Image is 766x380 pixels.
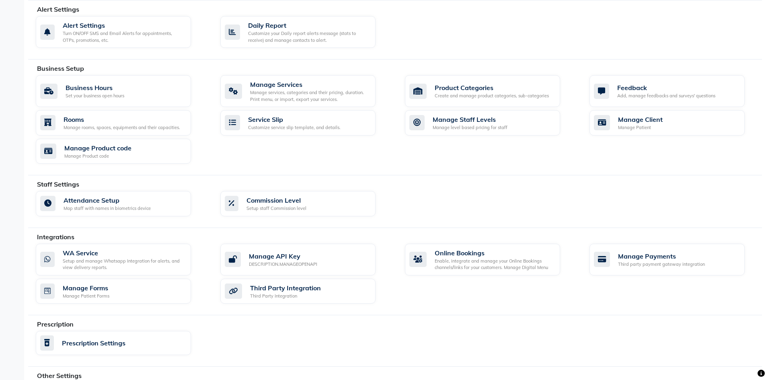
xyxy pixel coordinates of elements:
[433,124,507,131] div: Manage level based pricing for staff
[220,110,393,136] a: Service SlipCustomize service slip template, and details.
[617,92,715,99] div: Add, manage feedbacks and surveys' questions
[618,251,705,261] div: Manage Payments
[66,92,124,99] div: Set your business open hours
[64,143,131,153] div: Manage Product code
[220,75,393,107] a: Manage ServicesManage services, categories and their pricing, duration. Print menu, or import, ex...
[36,75,208,107] a: Business HoursSet your business open hours
[36,110,208,136] a: RoomsManage rooms, spaces, equipments and their capacities.
[64,115,180,124] div: Rooms
[36,279,208,304] a: Manage FormsManage Patient Forms
[64,153,131,160] div: Manage Product code
[617,83,715,92] div: Feedback
[64,195,151,205] div: Attendance Setup
[64,124,180,131] div: Manage rooms, spaces, equipments and their capacities.
[435,92,549,99] div: Create and manage product categories, sub-categories
[220,191,393,216] a: Commission LevelSetup staff Commission level
[63,258,185,271] div: Setup and manage Whatsapp Integration for alerts, and view delivery reports.
[250,80,369,89] div: Manage Services
[220,244,393,275] a: Manage API KeyDESCRIPTION.MANAGEOPENAPI
[248,115,341,124] div: Service Slip
[63,248,185,258] div: WA Service
[246,195,306,205] div: Commission Level
[36,16,208,48] a: Alert SettingsTurn ON/OFF SMS and Email Alerts for appointments, OTPs, promotions, etc.
[220,16,393,48] a: Daily ReportCustomize your Daily report alerts message (stats to receive) and manage contacts to ...
[405,110,577,136] a: Manage Staff LevelsManage level based pricing for staff
[248,124,341,131] div: Customize service slip template, and details.
[618,115,663,124] div: Manage Client
[248,30,369,43] div: Customize your Daily report alerts message (stats to receive) and manage contacts to alert.
[250,283,321,293] div: Third Party Integration
[63,293,109,300] div: Manage Patient Forms
[435,258,554,271] div: Enable, integrate and manage your Online Bookings channels/links for your customers. Manage Digit...
[63,30,185,43] div: Turn ON/OFF SMS and Email Alerts for appointments, OTPs, promotions, etc.
[63,283,109,293] div: Manage Forms
[433,115,507,124] div: Manage Staff Levels
[249,261,317,268] div: DESCRIPTION.MANAGEOPENAPI
[589,110,762,136] a: Manage ClientManage Patient
[66,83,124,92] div: Business Hours
[62,338,125,348] div: Prescription Settings
[64,205,151,212] div: Map staff with names in biometrics device
[220,279,393,304] a: Third Party IntegrationThird Party Integration
[36,331,208,355] a: Prescription Settings
[63,21,185,30] div: Alert Settings
[249,251,317,261] div: Manage API Key
[589,75,762,107] a: FeedbackAdd, manage feedbacks and surveys' questions
[405,244,577,275] a: Online BookingsEnable, integrate and manage your Online Bookings channels/links for your customer...
[589,244,762,275] a: Manage PaymentsThird party payment gateway integration
[435,248,554,258] div: Online Bookings
[36,191,208,216] a: Attendance SetupMap staff with names in biometrics device
[618,261,705,268] div: Third party payment gateway integration
[405,75,577,107] a: Product CategoriesCreate and manage product categories, sub-categories
[36,244,208,275] a: WA ServiceSetup and manage Whatsapp Integration for alerts, and view delivery reports.
[250,89,369,103] div: Manage services, categories and their pricing, duration. Print menu, or import, export your servi...
[435,83,549,92] div: Product Categories
[36,139,208,164] a: Manage Product codeManage Product code
[246,205,306,212] div: Setup staff Commission level
[250,293,321,300] div: Third Party Integration
[248,21,369,30] div: Daily Report
[618,124,663,131] div: Manage Patient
